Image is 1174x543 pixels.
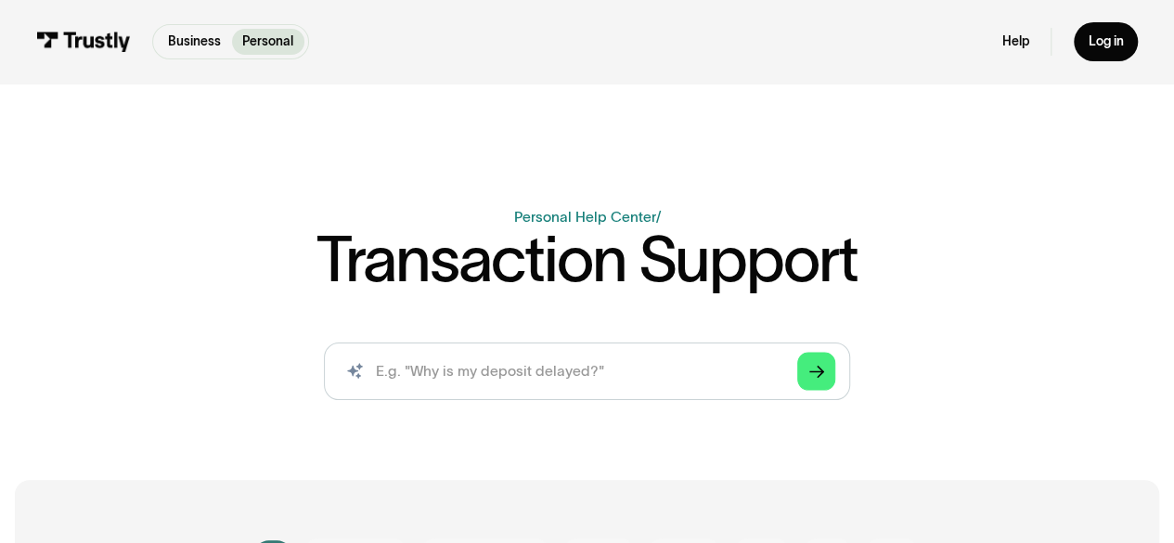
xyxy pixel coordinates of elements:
div: Log in [1088,33,1123,50]
p: Personal [242,32,293,52]
a: Business [157,29,231,55]
form: Search [324,343,850,401]
a: Log in [1074,22,1138,60]
div: / [656,209,661,225]
a: Personal Help Center [514,209,656,225]
img: Trustly Logo [36,32,131,51]
input: search [324,343,850,401]
h1: Transaction Support [316,227,858,291]
a: Personal [232,29,304,55]
a: Help [1002,33,1029,50]
p: Business [168,32,221,52]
